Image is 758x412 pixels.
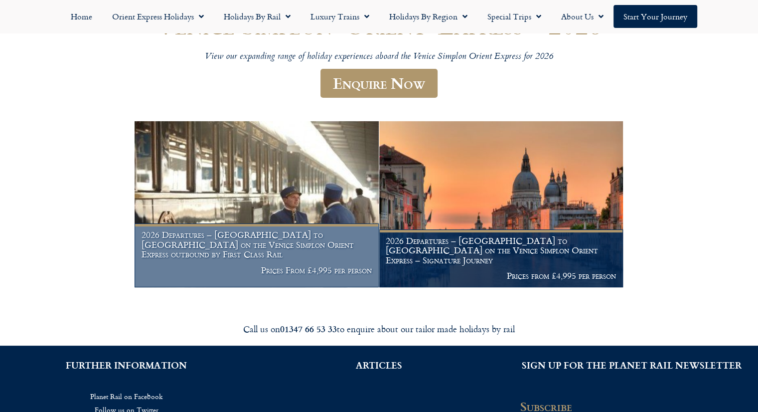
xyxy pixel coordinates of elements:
[386,271,616,281] p: Prices from £4,995 per person
[551,5,613,28] a: About Us
[520,361,743,370] h2: SIGN UP FOR THE PLANET RAIL NEWSLETTER
[320,69,438,98] a: Enquire Now
[379,121,623,287] img: Orient Express Special Venice compressed
[379,121,623,288] a: 2026 Departures – [GEOGRAPHIC_DATA] to [GEOGRAPHIC_DATA] on the Venice Simplon Orient Express – S...
[102,5,214,28] a: Orient Express Holidays
[142,230,372,259] h1: 2026 Departures – [GEOGRAPHIC_DATA] to [GEOGRAPHIC_DATA] on the Venice Simplon Orient Express out...
[135,121,379,288] a: 2026 Departures – [GEOGRAPHIC_DATA] to [GEOGRAPHIC_DATA] on the Venice Simplon Orient Express out...
[100,323,658,335] div: Call us on to enquire about our tailor made holidays by rail
[386,236,616,265] h1: 2026 Departures – [GEOGRAPHIC_DATA] to [GEOGRAPHIC_DATA] on the Venice Simplon Orient Express – S...
[15,390,238,403] a: Planet Rail on Facebook
[142,265,372,275] p: Prices From £4,995 per person
[280,322,337,335] strong: 01347 66 53 33
[301,5,379,28] a: Luxury Trains
[379,5,477,28] a: Holidays by Region
[214,5,301,28] a: Holidays by Rail
[477,5,551,28] a: Special Trips
[80,10,678,39] h1: Venice Simplon-Orient-Express - 2026
[268,361,490,370] h2: ARTICLES
[15,361,238,370] h2: FURTHER INFORMATION
[613,5,697,28] a: Start your Journey
[80,51,678,63] p: View our expanding range of holiday experiences aboard the Venice Simplon Orient Express for 2026
[61,5,102,28] a: Home
[5,5,753,28] nav: Menu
